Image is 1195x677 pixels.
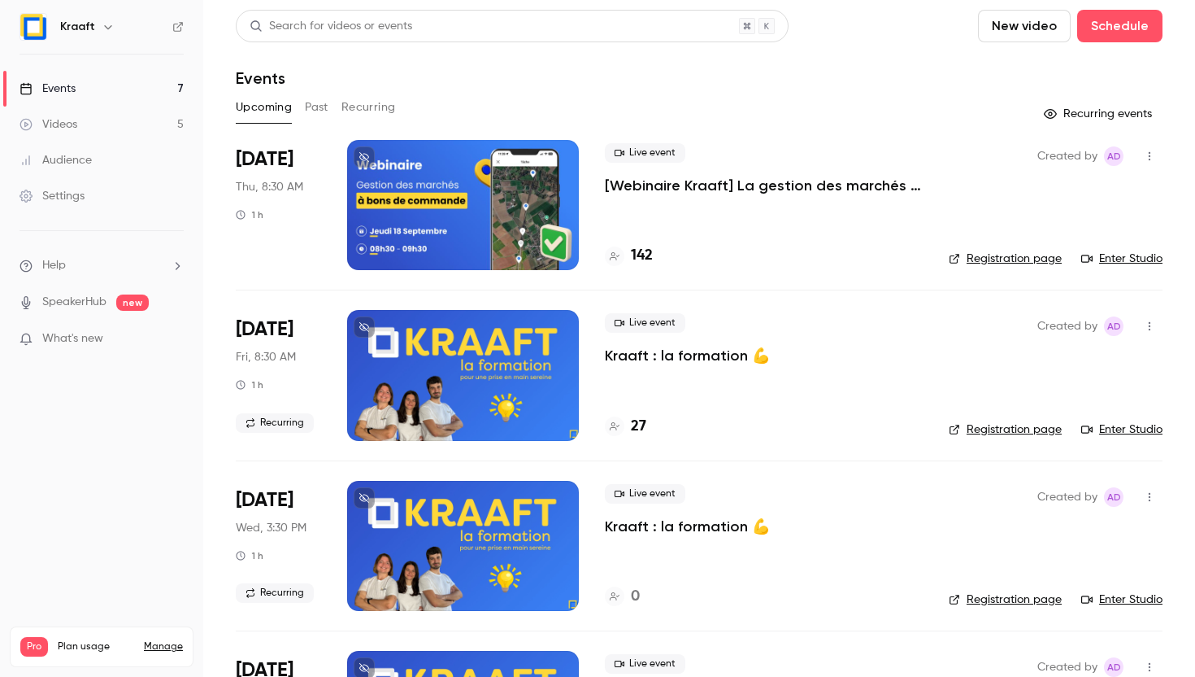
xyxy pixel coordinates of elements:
div: 1 h [236,378,263,391]
a: 0 [605,586,640,608]
h1: Events [236,68,285,88]
span: Ad [1107,317,1121,336]
div: Audience [20,152,92,168]
span: Alice de Guyenro [1104,657,1123,677]
a: 27 [605,416,646,438]
span: Ad [1107,657,1121,677]
a: Kraaft : la formation 💪 [605,517,770,536]
span: Fri, 8:30 AM [236,349,296,365]
span: Created by [1037,487,1097,507]
a: Registration page [949,592,1062,608]
h4: 27 [631,416,646,438]
div: Oct 1 Wed, 3:30 PM (Europe/Paris) [236,481,321,611]
span: Live event [605,143,685,163]
button: Past [305,94,328,120]
span: Alice de Guyenro [1104,146,1123,166]
span: [DATE] [236,317,293,343]
div: Sep 19 Fri, 8:30 AM (Europe/Paris) [236,310,321,440]
span: Recurring [236,413,314,433]
img: Kraaft [20,14,46,40]
button: Recurring events [1036,101,1162,127]
div: Search for videos or events [250,18,412,35]
span: Ad [1107,487,1121,507]
span: Help [42,257,66,274]
a: Registration page [949,251,1062,267]
h6: Kraaft [60,19,95,35]
a: Registration page [949,421,1062,438]
span: Recurring [236,583,314,603]
a: 142 [605,245,653,267]
iframe: Noticeable Trigger [164,332,184,347]
span: Ad [1107,146,1121,166]
button: New video [978,10,1071,42]
a: Enter Studio [1081,421,1162,438]
a: SpeakerHub [42,294,106,311]
button: Upcoming [236,94,292,120]
span: Created by [1037,317,1097,336]
span: [DATE] [236,487,293,513]
span: Created by [1037,146,1097,166]
span: Live event [605,484,685,504]
h4: 142 [631,245,653,267]
a: Manage [144,640,183,653]
span: Pro [20,637,48,657]
span: Wed, 3:30 PM [236,520,306,536]
a: Enter Studio [1081,251,1162,267]
div: Videos [20,116,77,133]
span: Thu, 8:30 AM [236,179,303,195]
div: Events [20,81,76,97]
div: Settings [20,188,85,204]
span: [DATE] [236,146,293,173]
button: Schedule [1077,10,1162,42]
button: Recurring [341,94,396,120]
span: Alice de Guyenro [1104,487,1123,507]
span: Live event [605,654,685,674]
span: new [116,295,149,311]
a: Enter Studio [1081,592,1162,608]
a: [Webinaire Kraaft] La gestion des marchés à bons de commande et des petites interventions [605,176,923,195]
span: Created by [1037,657,1097,677]
h4: 0 [631,586,640,608]
div: 1 h [236,549,263,562]
li: help-dropdown-opener [20,257,184,274]
div: 1 h [236,208,263,221]
span: Alice de Guyenro [1104,317,1123,336]
a: Kraaft : la formation 💪 [605,346,770,365]
span: Live event [605,313,685,333]
span: What's new [42,330,103,347]
span: Plan usage [58,640,134,653]
div: Sep 18 Thu, 8:30 AM (Europe/Paris) [236,140,321,270]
